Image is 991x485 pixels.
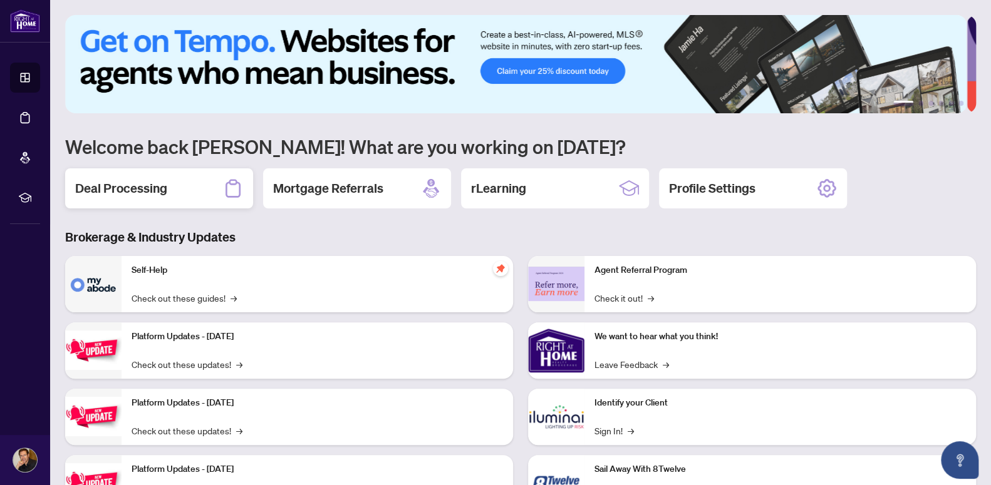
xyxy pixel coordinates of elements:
img: Self-Help [65,256,122,312]
h1: Welcome back [PERSON_NAME]! What are you working on [DATE]? [65,135,976,158]
button: 6 [958,101,963,106]
button: 2 [918,101,923,106]
h3: Brokerage & Industry Updates [65,228,976,246]
p: Platform Updates - [DATE] [132,396,503,410]
a: Check out these guides!→ [132,291,237,305]
p: We want to hear what you think! [594,330,966,344]
span: → [648,291,654,305]
p: Self-Help [132,263,503,277]
h2: Profile Settings [669,180,755,197]
p: Sail Away With 8Twelve [594,462,966,476]
button: Open asap [941,441,978,479]
img: Platform Updates - July 8, 2025 [65,397,122,436]
img: We want to hear what you think! [528,322,584,379]
h2: Deal Processing [75,180,167,197]
span: → [628,424,634,437]
span: → [236,357,242,371]
a: Check out these updates!→ [132,424,242,437]
img: Identify your Client [528,389,584,445]
p: Identify your Client [594,396,966,410]
h2: rLearning [471,180,526,197]
span: pushpin [493,261,508,276]
img: Platform Updates - July 21, 2025 [65,330,122,370]
span: → [236,424,242,437]
button: 1 [893,101,913,106]
img: Profile Icon [13,448,37,472]
button: 3 [928,101,933,106]
img: Slide 0 [65,15,967,113]
p: Platform Updates - [DATE] [132,462,503,476]
button: 5 [948,101,953,106]
img: logo [10,9,40,33]
span: → [663,357,669,371]
a: Leave Feedback→ [594,357,669,371]
a: Check it out!→ [594,291,654,305]
span: → [231,291,237,305]
p: Platform Updates - [DATE] [132,330,503,344]
h2: Mortgage Referrals [273,180,383,197]
a: Sign In!→ [594,424,634,437]
button: 4 [938,101,943,106]
a: Check out these updates!→ [132,357,242,371]
img: Agent Referral Program [528,267,584,301]
p: Agent Referral Program [594,263,966,277]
